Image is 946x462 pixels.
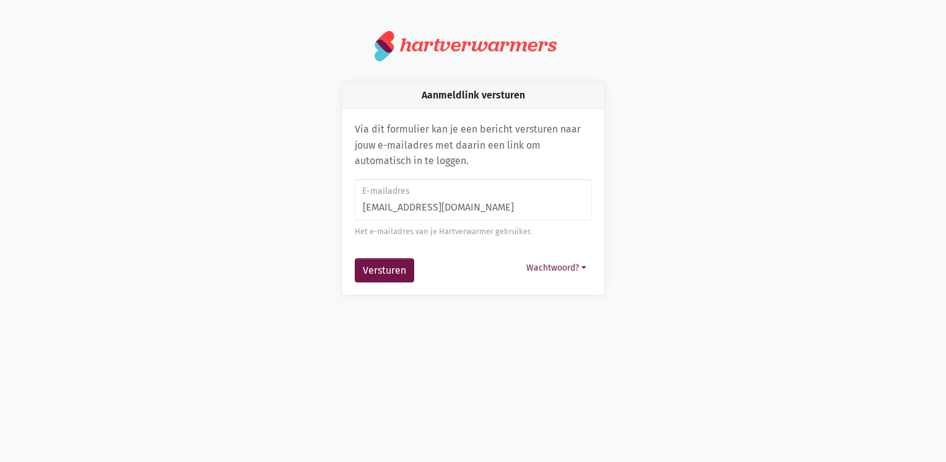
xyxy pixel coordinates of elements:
[355,121,592,169] p: Via dit formulier kan je een bericht versturen naar jouw e-mailadres met daarin een link om autom...
[521,258,592,277] button: Wachtwoord?
[375,30,395,62] img: logo.svg
[400,33,557,56] div: hartverwarmers
[342,82,604,109] div: Aanmeldlink versturen
[375,30,571,62] a: hartverwarmers
[355,225,592,238] div: Het e-mailadres van je Hartverwarmer gebruiker.
[362,185,583,198] label: E-mailadres
[355,258,414,283] button: Versturen
[355,179,592,283] form: Aanmeldlink versturen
